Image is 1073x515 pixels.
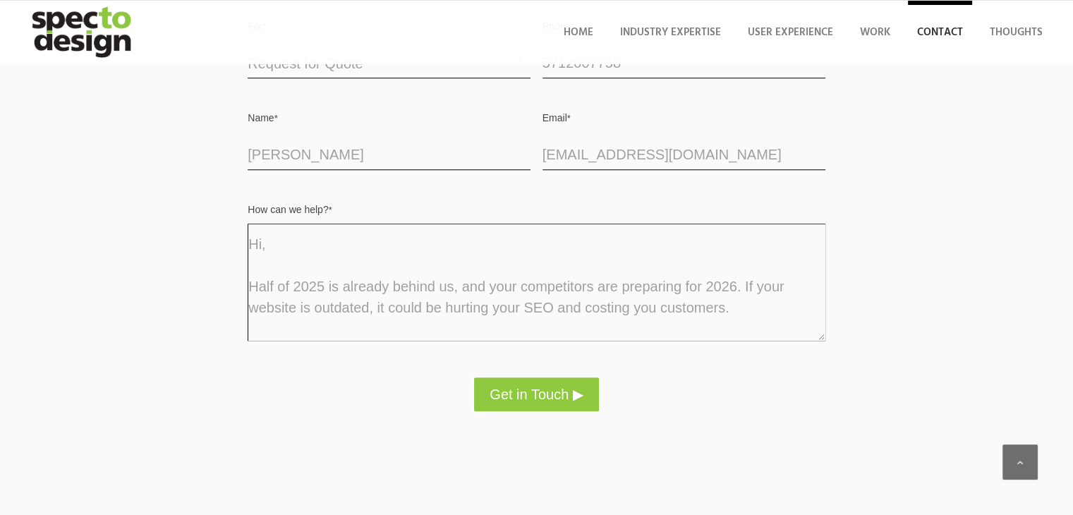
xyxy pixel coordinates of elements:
a: Work [851,1,899,64]
span: Industry Expertise [620,24,721,41]
label: Email [542,107,825,132]
textarea: Hi, Half of 2025 is already behind us, and your competitors are preparing for 2026. If your websi... [248,224,825,341]
a: Contact [908,1,972,64]
span: Home [564,24,593,41]
img: specto-logo-2020 [21,1,144,64]
a: Industry Expertise [611,1,730,64]
button: Get in Touch ▶ [473,376,600,413]
a: User Experience [739,1,842,64]
a: Home [554,1,602,64]
span: Work [860,24,890,41]
span: Contact [917,24,963,41]
label: How can we help? [248,198,825,224]
label: Name [248,107,531,132]
span: Thoughts [990,24,1043,41]
span: User Experience [748,24,833,41]
a: Thoughts [981,1,1052,64]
